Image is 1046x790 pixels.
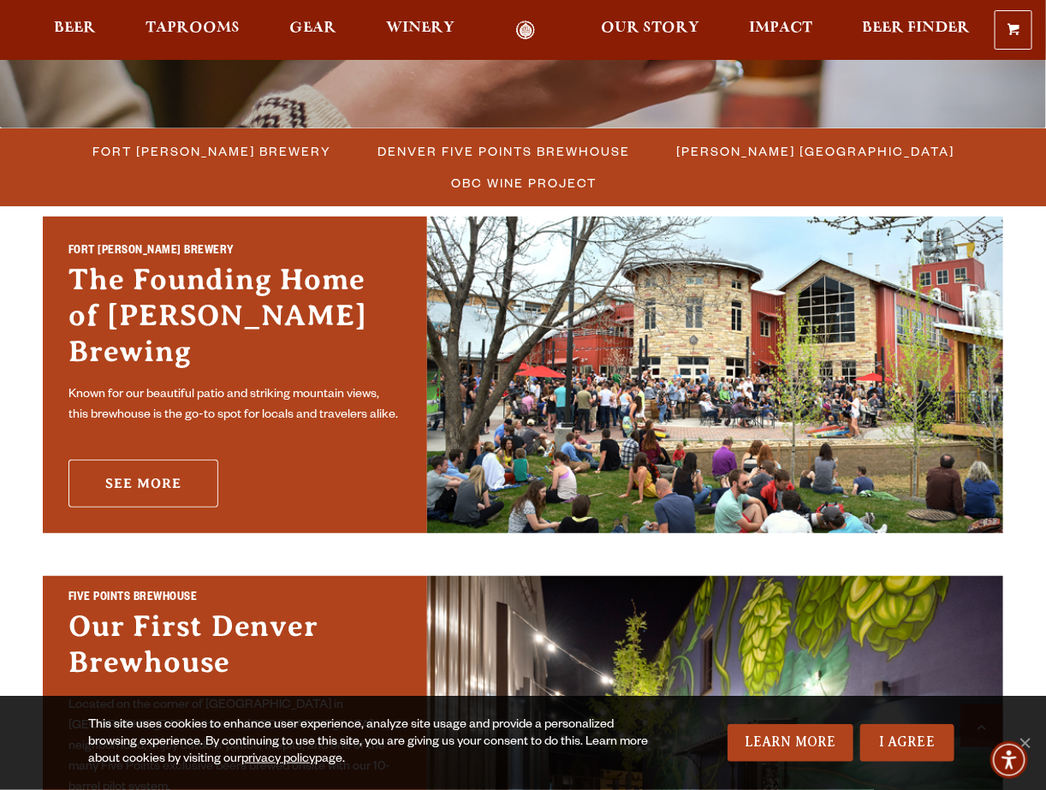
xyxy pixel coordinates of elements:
div: Accessibility Menu [990,741,1028,779]
a: Beer [43,21,107,39]
span: Taprooms [146,21,240,35]
a: Odell Home [493,21,557,39]
h2: Five Points Brewhouse [68,590,401,609]
span: Fort [PERSON_NAME] Brewery [93,139,332,163]
span: Beer Finder [862,21,970,35]
span: Impact [749,21,812,35]
a: Denver Five Points Brewhouse [368,139,639,163]
a: Taprooms [134,21,251,39]
span: Beer [54,21,96,35]
span: Winery [386,21,455,35]
h3: The Founding Home of [PERSON_NAME] Brewing [68,262,401,378]
a: Winery [375,21,466,39]
a: OBC Wine Project [441,170,605,195]
div: This site uses cookies to enhance user experience, analyze site usage and provide a personalized ... [88,717,664,769]
span: [PERSON_NAME] [GEOGRAPHIC_DATA] [677,139,955,163]
span: Gear [289,21,336,35]
a: Beer Finder [851,21,981,39]
p: Known for our beautiful patio and striking mountain views, this brewhouse is the go-to spot for l... [68,385,401,426]
a: Fort [PERSON_NAME] Brewery [83,139,341,163]
span: OBC Wine Project [451,170,597,195]
a: Impact [738,21,823,39]
a: Gear [278,21,348,39]
h3: Our First Denver Brewhouse [68,609,401,689]
span: Our Story [601,21,699,35]
span: Denver Five Points Brewhouse [378,139,631,163]
img: Fort Collins Brewery & Taproom' [427,217,1003,533]
a: I Agree [860,724,954,762]
a: Our Story [590,21,710,39]
a: See More [68,460,218,508]
a: Learn More [728,724,853,762]
a: [PERSON_NAME] [GEOGRAPHIC_DATA] [667,139,964,163]
h2: Fort [PERSON_NAME] Brewery [68,243,401,263]
a: privacy policy [241,753,315,767]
